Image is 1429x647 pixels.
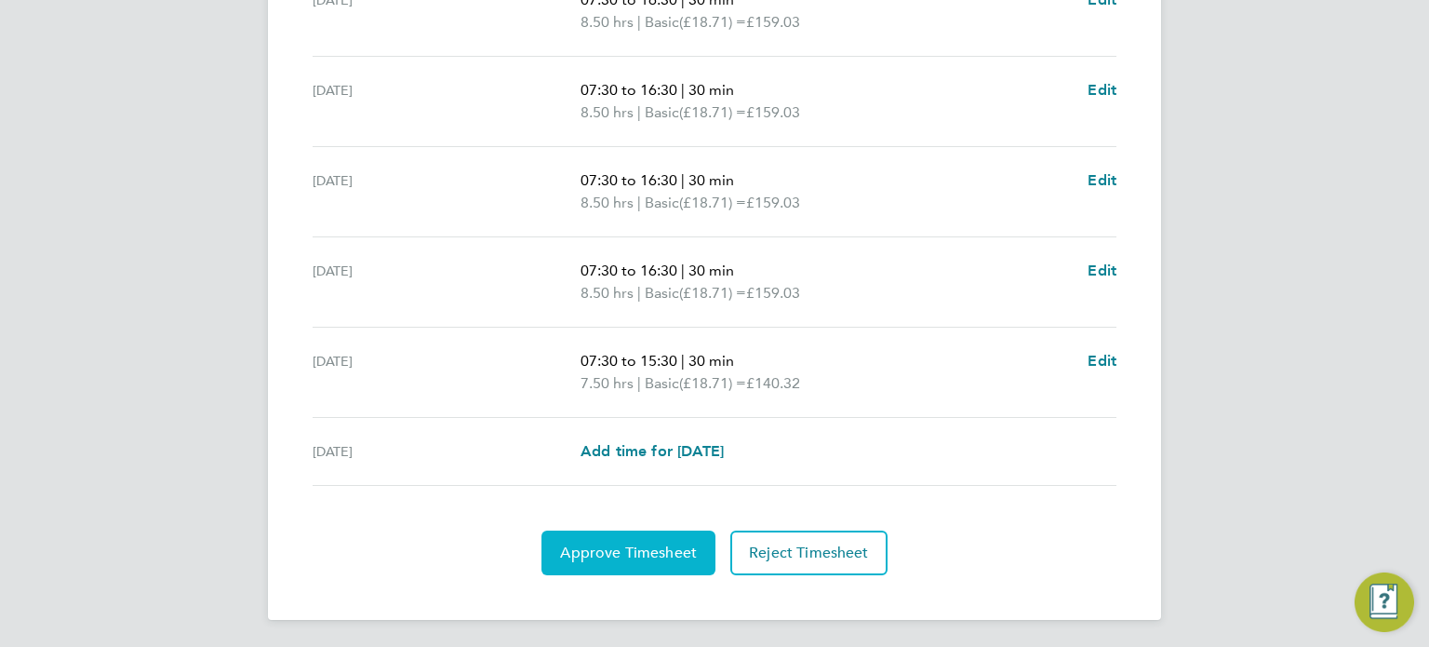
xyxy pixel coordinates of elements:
span: Edit [1088,81,1116,99]
span: | [681,81,685,99]
div: [DATE] [313,440,581,463]
span: Basic [645,11,679,34]
div: [DATE] [313,260,581,304]
span: Add time for [DATE] [581,442,724,460]
span: Basic [645,372,679,395]
span: Basic [645,101,679,124]
span: £159.03 [746,103,800,121]
span: | [637,194,641,211]
span: 8.50 hrs [581,13,634,31]
span: 07:30 to 16:30 [581,262,677,279]
span: £159.03 [746,194,800,211]
span: 30 min [688,262,734,279]
span: 30 min [688,81,734,99]
div: [DATE] [313,79,581,124]
button: Approve Timesheet [541,531,715,575]
a: Edit [1088,169,1116,192]
span: Edit [1088,262,1116,279]
span: 07:30 to 15:30 [581,352,677,370]
span: Edit [1088,352,1116,370]
span: 30 min [688,352,734,370]
span: 8.50 hrs [581,194,634,211]
span: 07:30 to 16:30 [581,81,677,99]
span: 8.50 hrs [581,284,634,302]
span: £159.03 [746,284,800,302]
span: | [637,103,641,121]
span: Basic [645,192,679,214]
span: 30 min [688,171,734,189]
a: Add time for [DATE] [581,440,724,463]
span: | [637,13,641,31]
span: (£18.71) = [679,13,746,31]
div: [DATE] [313,169,581,214]
a: Edit [1088,350,1116,372]
a: Edit [1088,260,1116,282]
span: £140.32 [746,374,800,392]
span: Reject Timesheet [749,544,869,562]
button: Reject Timesheet [730,531,888,575]
span: | [681,171,685,189]
span: | [681,262,685,279]
span: 8.50 hrs [581,103,634,121]
a: Edit [1088,79,1116,101]
span: Basic [645,282,679,304]
span: | [637,284,641,302]
button: Engage Resource Center [1355,573,1414,632]
span: 07:30 to 16:30 [581,171,677,189]
span: | [681,352,685,370]
div: [DATE] [313,350,581,395]
span: (£18.71) = [679,284,746,302]
span: Approve Timesheet [560,544,697,562]
span: (£18.71) = [679,194,746,211]
span: Edit [1088,171,1116,189]
span: (£18.71) = [679,374,746,392]
span: £159.03 [746,13,800,31]
span: | [637,374,641,392]
span: 7.50 hrs [581,374,634,392]
span: (£18.71) = [679,103,746,121]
